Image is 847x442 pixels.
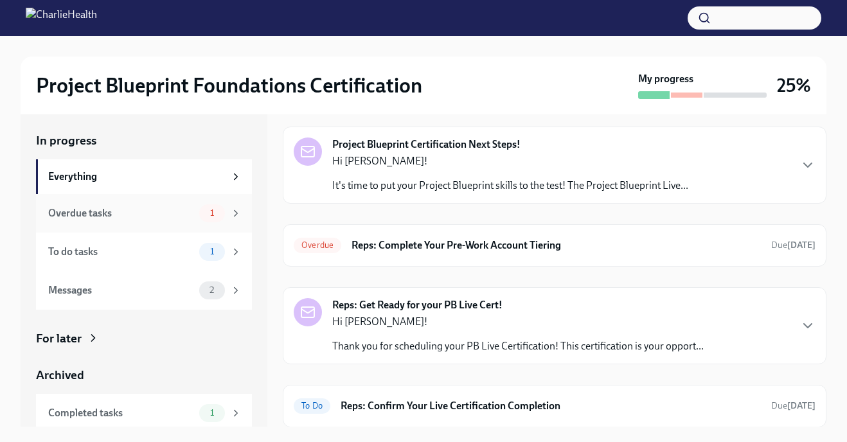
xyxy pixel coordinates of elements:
a: Completed tasks1 [36,394,252,432]
span: Due [771,240,816,251]
h6: Reps: Complete Your Pre-Work Account Tiering [352,238,761,252]
div: To do tasks [48,245,194,259]
span: 2 [202,285,222,295]
strong: [DATE] [787,240,816,251]
a: For later [36,330,252,347]
p: Thank you for scheduling your PB Live Certification! This certification is your opport... [332,339,704,353]
span: 1 [202,408,222,418]
h3: 25% [777,74,811,97]
strong: [DATE] [787,400,816,411]
div: Completed tasks [48,406,194,420]
span: Due [771,400,816,411]
a: Messages2 [36,271,252,310]
span: Overdue [294,240,341,250]
span: 1 [202,208,222,218]
p: Hi [PERSON_NAME]! [332,154,688,168]
a: To do tasks1 [36,233,252,271]
p: Hi [PERSON_NAME]! [332,315,704,329]
a: To DoReps: Confirm Your Live Certification CompletionDue[DATE] [294,396,816,416]
h6: Reps: Confirm Your Live Certification Completion [341,399,761,413]
span: October 2nd, 2025 11:00 [771,400,816,412]
strong: Project Blueprint Certification Next Steps! [332,137,521,152]
a: Everything [36,159,252,194]
div: Everything [48,170,225,184]
strong: Reps: Get Ready for your PB Live Cert! [332,298,503,312]
a: Archived [36,367,252,384]
a: Overdue tasks1 [36,194,252,233]
div: Messages [48,283,194,297]
span: To Do [294,401,330,411]
span: 1 [202,247,222,256]
a: OverdueReps: Complete Your Pre-Work Account TieringDue[DATE] [294,235,816,256]
span: September 8th, 2025 11:00 [771,239,816,251]
div: For later [36,330,82,347]
h2: Project Blueprint Foundations Certification [36,73,422,98]
img: CharlieHealth [26,8,97,28]
div: Overdue tasks [48,206,194,220]
strong: My progress [638,72,693,86]
p: It's time to put your Project Blueprint skills to the test! The Project Blueprint Live... [332,179,688,193]
a: In progress [36,132,252,149]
